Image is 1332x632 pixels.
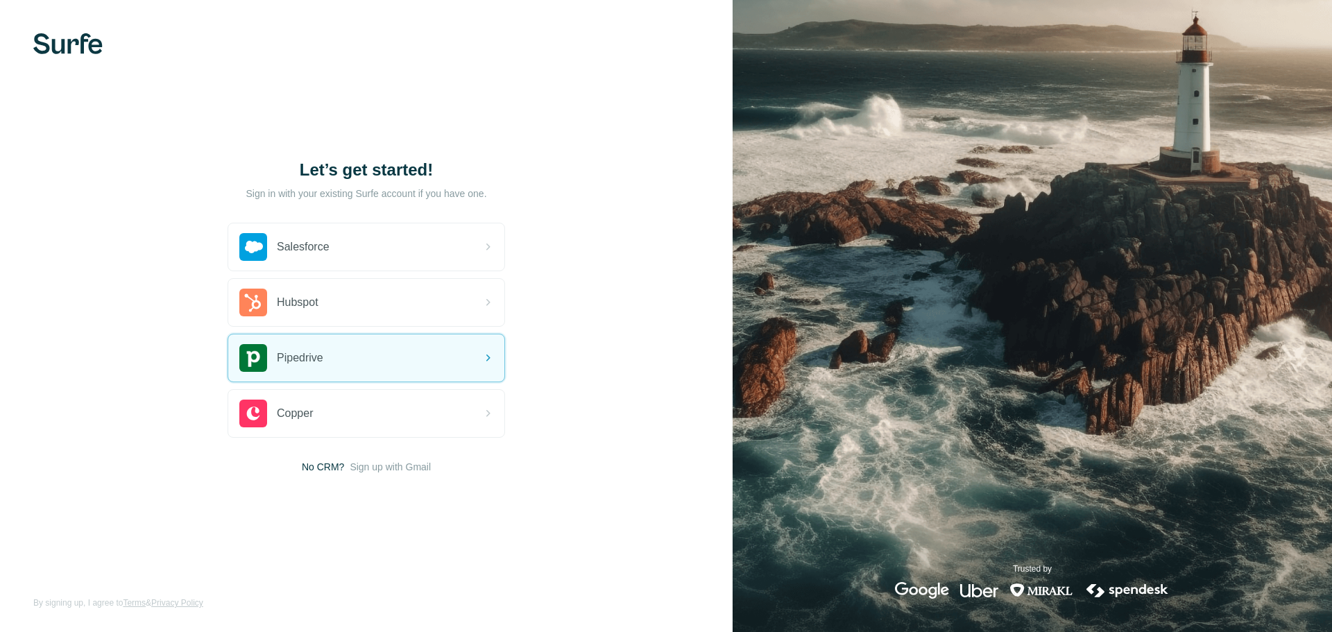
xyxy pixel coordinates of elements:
span: Copper [277,405,313,422]
p: Sign in with your existing Surfe account if you have one. [246,187,486,200]
span: Salesforce [277,239,330,255]
span: Hubspot [277,294,318,311]
p: Trusted by [1013,563,1052,575]
span: By signing up, I agree to & [33,597,203,609]
img: uber's logo [960,582,998,599]
img: mirakl's logo [1009,582,1073,599]
img: google's logo [895,582,949,599]
img: pipedrive's logo [239,344,267,372]
h1: Let’s get started! [228,159,505,181]
img: copper's logo [239,400,267,427]
img: salesforce's logo [239,233,267,261]
span: No CRM? [302,460,344,474]
img: spendesk's logo [1084,582,1170,599]
img: hubspot's logo [239,289,267,316]
span: Pipedrive [277,350,323,366]
a: Privacy Policy [151,598,203,608]
img: Surfe's logo [33,33,103,54]
a: Terms [123,598,146,608]
button: Sign up with Gmail [350,460,431,474]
